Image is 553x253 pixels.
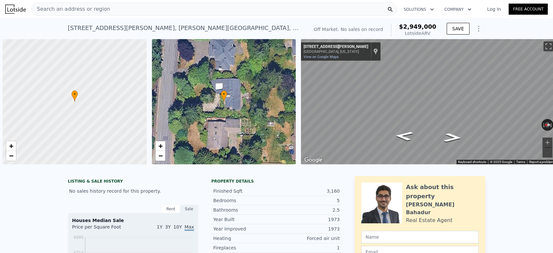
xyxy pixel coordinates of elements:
[213,188,276,194] div: Finished Sqft
[68,23,304,33] div: [STREET_ADDRESS][PERSON_NAME] , [PERSON_NAME][GEOGRAPHIC_DATA] , WA 98040
[399,23,436,30] span: $2,949,000
[72,217,194,224] div: Houses Median Sale
[211,179,342,184] div: Property details
[387,129,421,142] path: Go North, W Mercer Way
[72,224,133,234] div: Price per Square Foot
[406,216,453,224] div: Real Estate Agent
[221,91,227,97] span: •
[373,48,378,55] a: Show location on map
[303,156,324,164] img: Google
[185,224,194,231] span: Max
[158,152,162,160] span: −
[276,188,340,194] div: 3,160
[221,90,227,102] div: •
[6,141,16,151] a: Zoom in
[398,4,439,15] button: Solutions
[158,142,162,150] span: +
[490,160,512,164] span: © 2025 Google
[213,197,276,204] div: Bedrooms
[436,131,469,144] path: Go South, W Mercer Way
[276,235,340,242] div: Forced air unit
[399,30,436,37] div: Lotside ARV
[162,205,180,213] div: Rent
[213,235,276,242] div: Heating
[447,23,470,35] button: SAVE
[156,141,165,151] a: Zoom in
[213,216,276,223] div: Year Built
[71,91,78,97] span: •
[173,224,182,230] span: 10Y
[303,156,324,164] a: Open this area in Google Maps (opens a new window)
[543,148,552,157] button: Zoom out
[73,235,83,240] tspan: $880
[543,138,552,147] button: Zoom in
[213,207,276,213] div: Bathrooms
[458,160,486,164] button: Keyboard shortcuts
[9,142,13,150] span: +
[213,226,276,232] div: Year Improved
[180,205,198,213] div: Sale
[165,224,171,230] span: 3Y
[68,185,198,197] div: No sales history record for this property.
[361,231,479,243] input: Name
[276,245,340,251] div: 1
[156,151,165,161] a: Zoom out
[304,55,339,59] a: View on Google Maps
[32,5,110,13] span: Search an address or region
[406,201,479,216] div: [PERSON_NAME] Bahadur
[542,119,545,131] button: Rotate counterclockwise
[157,224,162,230] span: 1Y
[276,226,340,232] div: 1973
[213,245,276,251] div: Fireplaces
[479,6,509,12] a: Log In
[276,216,340,223] div: 1973
[406,183,479,201] div: Ask about this property
[314,26,383,33] div: Off Market. No sales on record
[68,179,198,185] div: LISTING & SALE HISTORY
[304,44,368,50] div: [STREET_ADDRESS][PERSON_NAME]
[276,197,340,204] div: 5
[276,207,340,213] div: 2.5
[439,4,477,15] button: Company
[6,151,16,161] a: Zoom out
[304,50,368,54] div: [GEOGRAPHIC_DATA], [US_STATE]
[9,152,13,160] span: −
[71,90,78,102] div: •
[5,5,26,14] img: Lotside
[516,160,525,164] a: Terms
[472,22,485,35] button: Show Options
[509,4,548,15] a: Free Account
